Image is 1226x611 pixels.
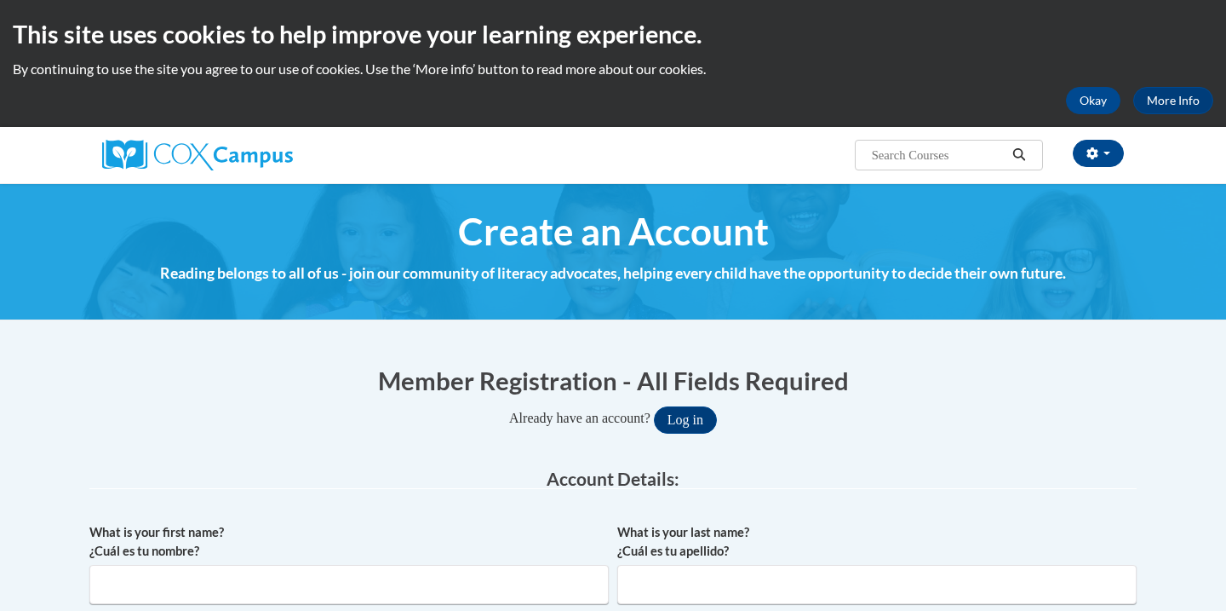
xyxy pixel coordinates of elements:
[870,145,1006,165] input: Search Courses
[89,565,609,604] input: Metadata input
[1066,87,1120,114] button: Okay
[547,468,679,489] span: Account Details:
[654,406,717,434] button: Log in
[617,565,1137,604] input: Metadata input
[13,60,1213,78] p: By continuing to use the site you agree to our use of cookies. Use the ‘More info’ button to read...
[1133,87,1213,114] a: More Info
[617,523,1137,561] label: What is your last name? ¿Cuál es tu apellido?
[13,17,1213,51] h2: This site uses cookies to help improve your learning experience.
[1073,140,1124,167] button: Account Settings
[89,262,1137,285] h4: Reading belongs to all of us - join our community of literacy advocates, helping every child have...
[89,363,1137,398] h1: Member Registration - All Fields Required
[1006,145,1032,165] button: Search
[458,209,769,254] span: Create an Account
[102,140,293,170] img: Cox Campus
[509,411,650,425] span: Already have an account?
[89,523,609,561] label: What is your first name? ¿Cuál es tu nombre?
